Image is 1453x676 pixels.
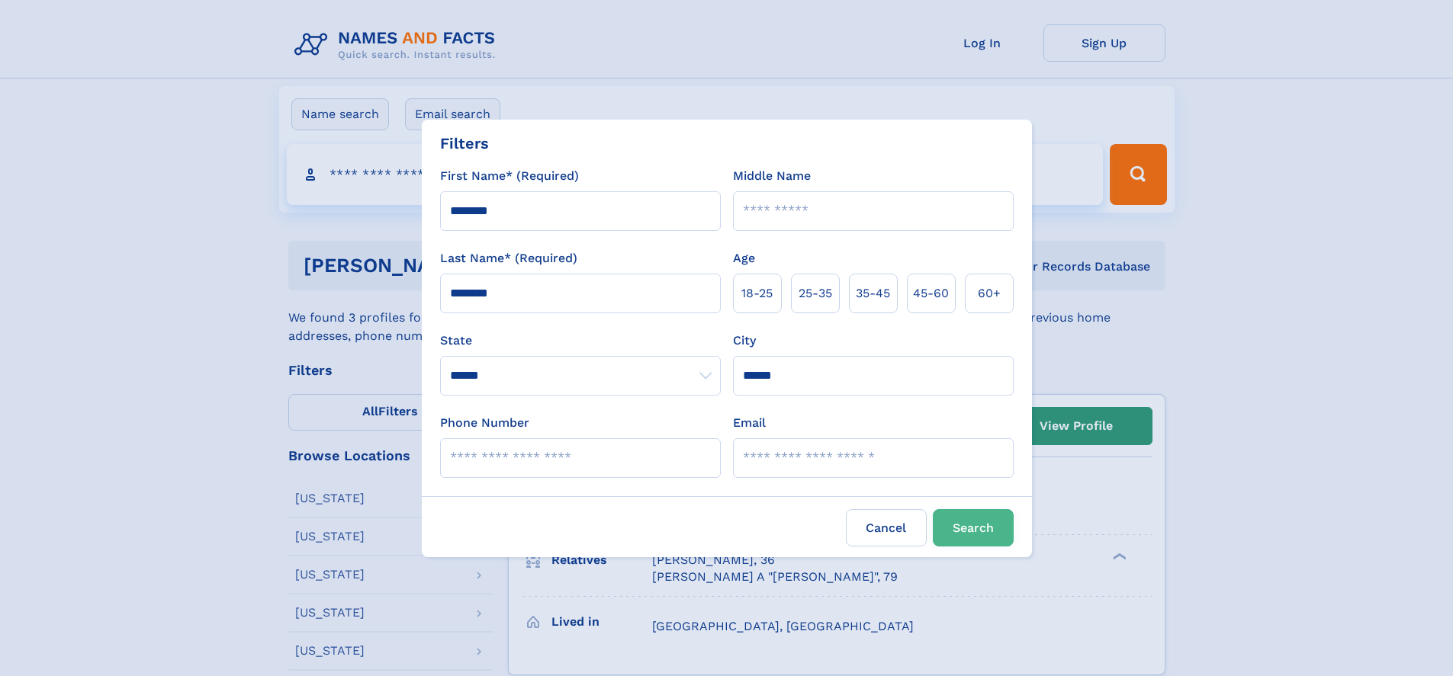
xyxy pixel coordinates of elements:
label: Middle Name [733,167,811,185]
label: Age [733,249,755,268]
button: Search [933,509,1014,546]
label: State [440,332,721,350]
label: Cancel [846,509,927,546]
label: Email [733,414,766,432]
label: Phone Number [440,414,529,432]
label: Last Name* (Required) [440,249,577,268]
label: First Name* (Required) [440,167,579,185]
div: Filters [440,132,489,155]
span: 45‑60 [913,284,949,303]
label: City [733,332,756,350]
span: 35‑45 [856,284,890,303]
span: 18‑25 [741,284,773,303]
span: 25‑35 [799,284,832,303]
span: 60+ [978,284,1001,303]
